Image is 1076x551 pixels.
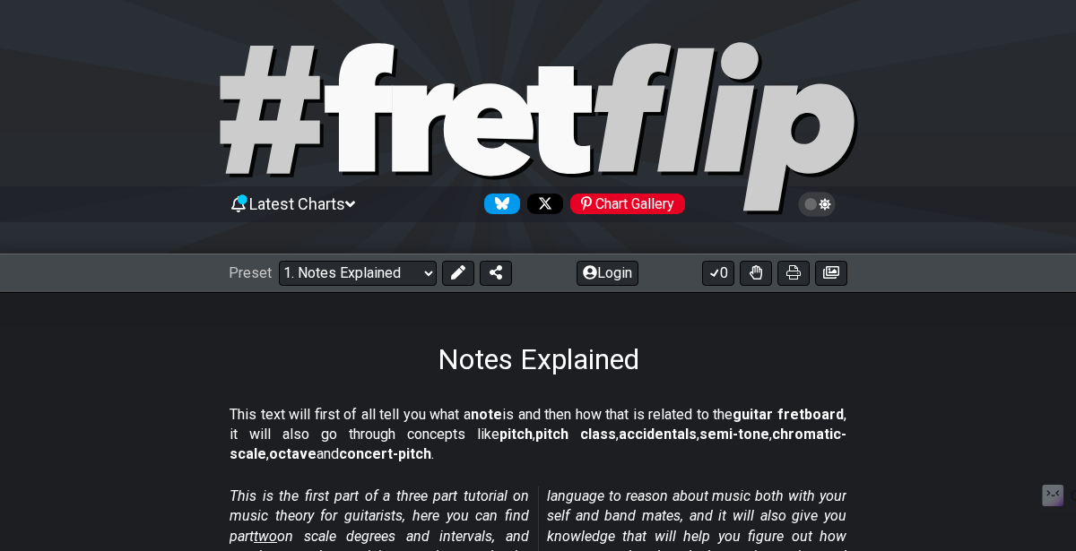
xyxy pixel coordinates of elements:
a: #fretflip at Pinterest [563,194,685,214]
button: Toggle Dexterity for all fretkits [740,261,772,286]
strong: concert-pitch [339,445,431,462]
strong: accidentals [619,426,697,443]
a: Follow #fretflip at Bluesky [477,194,520,214]
button: Edit Preset [442,261,474,286]
strong: note [471,406,502,423]
strong: pitch [499,426,533,443]
button: Create image [815,261,847,286]
p: This text will first of all tell you what a is and then how that is related to the , it will also... [230,405,846,465]
span: Preset [229,264,272,281]
button: Login [577,261,638,286]
button: Print [777,261,810,286]
strong: octave [269,445,317,462]
span: two [254,528,277,545]
button: Share Preset [480,261,512,286]
h1: Notes Explained [438,342,639,376]
span: Latest Charts [249,194,345,213]
div: Chart Gallery [570,194,685,214]
strong: semi-tone [699,426,769,443]
strong: guitar fretboard [733,406,844,423]
button: 0 [702,261,734,286]
span: Toggle light / dark theme [807,196,828,212]
select: Preset [279,261,437,286]
a: Follow #fretflip at X [520,194,563,214]
strong: pitch class [535,426,616,443]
